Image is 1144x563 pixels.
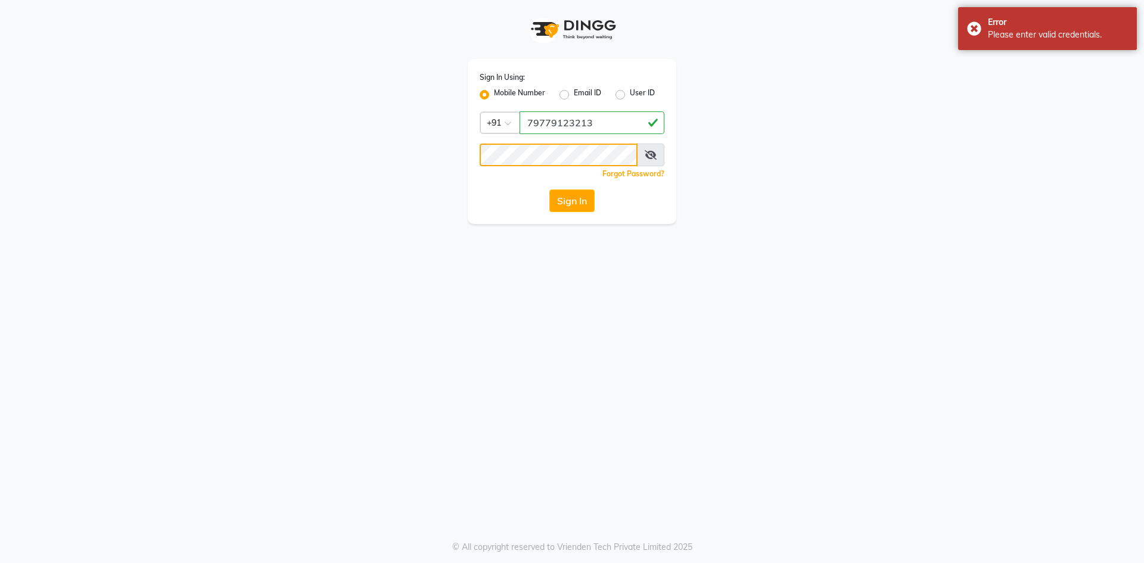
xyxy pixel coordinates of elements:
div: Please enter valid credentials. [988,29,1128,41]
button: Sign In [549,189,595,212]
a: Forgot Password? [602,169,664,178]
input: Username [480,144,638,166]
div: Error [988,16,1128,29]
input: Username [520,111,664,134]
label: Sign In Using: [480,72,525,83]
label: Email ID [574,88,601,102]
img: logo1.svg [524,12,620,47]
label: Mobile Number [494,88,545,102]
label: User ID [630,88,655,102]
